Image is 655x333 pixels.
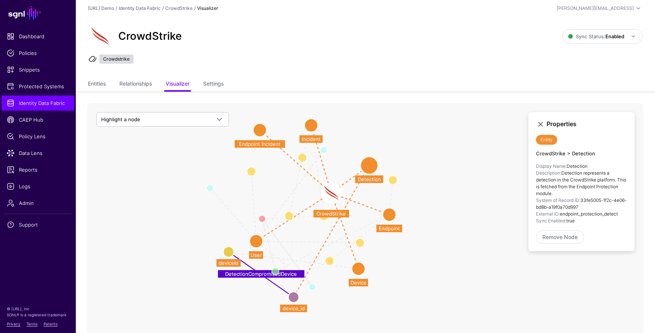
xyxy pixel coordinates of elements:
text: Detection [358,176,381,182]
a: Identity Data Fabric [119,5,161,11]
span: Identity Data Fabric [7,99,69,107]
span: Snippets [7,66,69,73]
a: Policy Lens [2,129,74,144]
span: Policy Lens [7,133,69,140]
strong: Visualizer [197,5,218,11]
a: Data Lens [2,145,74,161]
span: Policies [7,49,69,57]
a: SGNL [5,5,71,21]
a: Admin [2,195,74,211]
a: CAEP Hub [2,112,74,127]
span: Crowdstrike [99,55,133,64]
a: Identity Data Fabric [2,95,74,111]
a: Snippets [2,62,74,77]
li: Detection [536,163,627,170]
a: Visualizer [166,77,190,92]
span: Reports [7,166,69,174]
strong: Sync Enabled: [536,218,566,224]
span: Sync Status: [568,33,624,39]
text: Endpoint Incident [239,141,280,147]
a: Reports [2,162,74,177]
h4: CrowdStrike > Detection [536,151,627,157]
a: [URL] Demo [88,5,114,11]
text: Incident [302,136,321,142]
a: Patents [44,322,58,326]
a: CrowdStrike [165,5,193,11]
a: Remove Node [536,230,584,244]
span: Entity [536,135,557,145]
span: Dashboard [7,33,69,40]
strong: External ID: [536,211,560,217]
img: svg+xml;base64,PHN2ZyB3aWR0aD0iNjQiIGhlaWdodD0iNjQiIHZpZXdCb3g9IjAgMCA2NCA2NCIgZmlsbD0ibm9uZSIgeG... [88,24,112,48]
text: Device [351,280,367,286]
a: Logs [2,179,74,194]
li: 33fe5005-1f2c-4e06-bd8b-a19f0a70d997 [536,197,627,211]
strong: Enabled [605,33,624,39]
span: Support [7,221,69,228]
strong: Description: [536,170,561,176]
strong: System of Record ID: [536,197,580,203]
a: Terms [27,322,38,326]
a: Settings [203,77,224,92]
text: Endpoint [379,225,400,231]
span: Admin [7,199,69,207]
div: [PERSON_NAME][EMAIL_ADDRESS] [557,5,634,12]
span: Data Lens [7,149,69,157]
a: Dashboard [2,29,74,44]
a: Privacy [7,322,20,326]
a: Relationships [119,77,152,92]
text: DetectionCompromisedDevice [225,271,297,277]
h2: CrowdStrike [118,30,182,43]
span: Highlight a node [101,116,140,122]
li: Detection represents a detection in the CrowdStrike platform. This is fetched from the Endpoint P... [536,170,627,197]
li: endpoint_protection_detect [536,211,627,217]
h3: Properties [547,120,627,128]
a: Protected Systems [2,79,74,94]
div: / [193,5,197,12]
a: Entities [88,77,106,92]
div: / [161,5,165,12]
li: true [536,217,627,224]
text: User [251,252,262,258]
span: CAEP Hub [7,116,69,124]
p: SGNL® is a registered trademark [7,312,69,318]
strong: Display Name: [536,163,567,169]
span: Logs [7,183,69,190]
span: Protected Systems [7,83,69,90]
text: CrowdStrike [317,211,346,217]
p: © [URL], Inc [7,306,69,312]
div: / [114,5,119,12]
text: deviceId [219,260,238,266]
a: Policies [2,45,74,61]
text: device_id [283,305,305,311]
